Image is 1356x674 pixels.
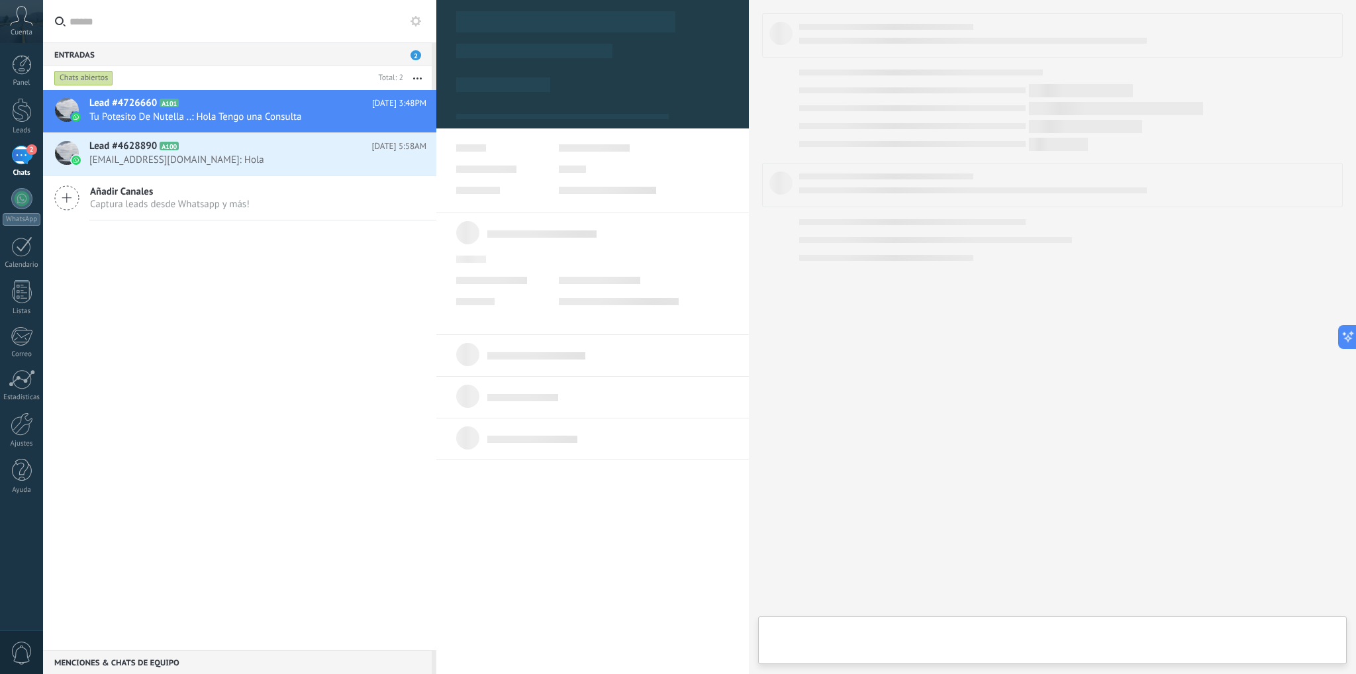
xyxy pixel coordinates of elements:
div: Listas [3,307,41,316]
span: 2 [26,144,37,155]
span: A100 [160,142,179,150]
span: Añadir Canales [90,185,250,198]
div: Leads [3,126,41,135]
span: Tu Potesito De Nutella ..: Hola Tengo una Consulta [89,111,401,123]
span: 2 [411,50,421,60]
div: Entradas [43,42,432,66]
span: Captura leads desde Whatsapp y más! [90,198,250,211]
div: Correo [3,350,41,359]
span: Lead #4726660 [89,97,157,110]
div: Ajustes [3,440,41,448]
span: A101 [160,99,179,107]
div: Menciones & Chats de equipo [43,650,432,674]
div: Panel [3,79,41,87]
div: Calendario [3,261,41,269]
div: WhatsApp [3,213,40,226]
span: Cuenta [11,28,32,37]
div: Ayuda [3,486,41,495]
span: [DATE] 3:48PM [372,97,426,110]
span: Lead #4628890 [89,140,157,153]
button: Más [403,66,432,90]
div: Chats abiertos [54,70,113,86]
div: Chats [3,169,41,177]
span: [EMAIL_ADDRESS][DOMAIN_NAME]: Hola [89,154,401,166]
a: Lead #4628890 A100 [DATE] 5:58AM [EMAIL_ADDRESS][DOMAIN_NAME]: Hola [43,133,436,175]
div: Total: 2 [373,72,403,85]
img: waba.svg [72,156,81,165]
a: Lead #4726660 A101 [DATE] 3:48PM Tu Potesito De Nutella ..: Hola Tengo una Consulta [43,90,436,132]
span: [DATE] 5:58AM [372,140,426,153]
div: Estadísticas [3,393,41,402]
img: waba.svg [72,113,81,122]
